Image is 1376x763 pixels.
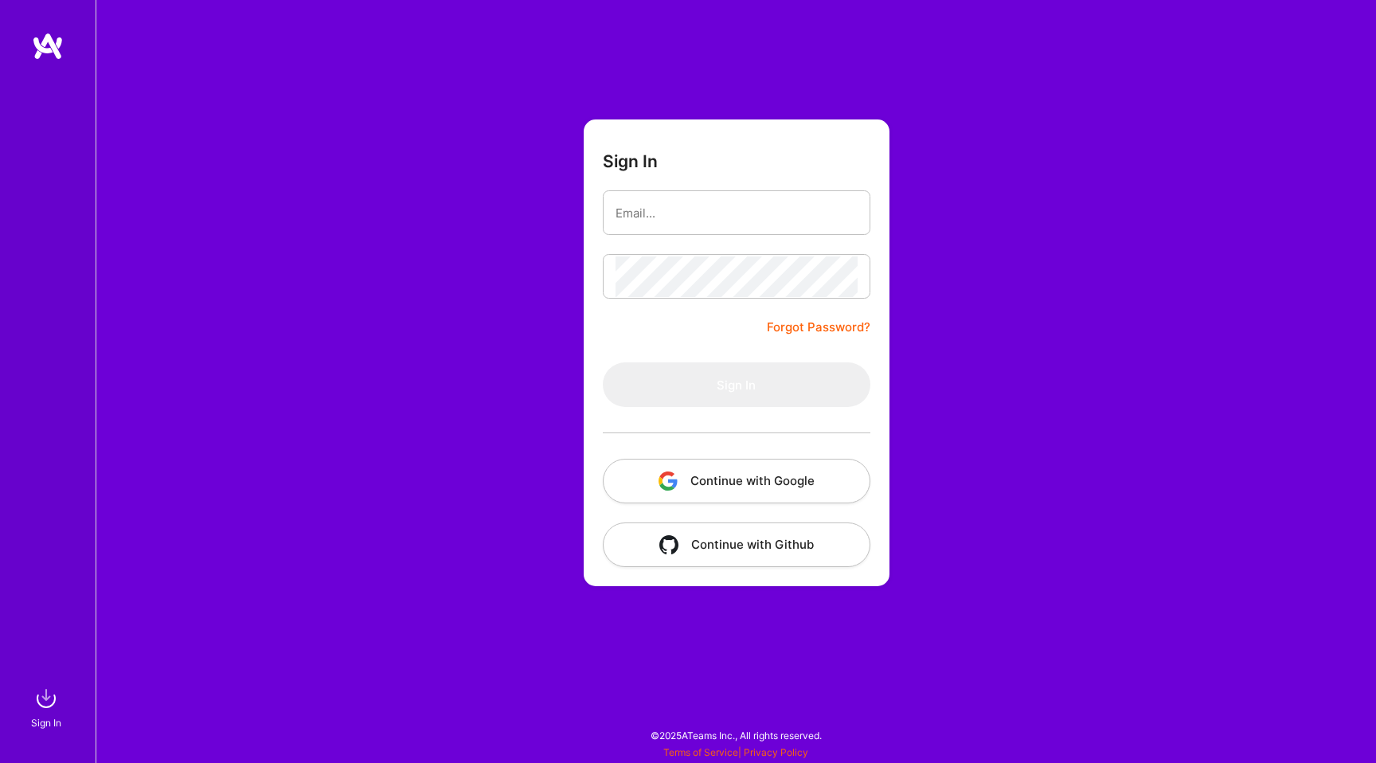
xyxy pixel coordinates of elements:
[603,522,870,567] button: Continue with Github
[663,746,808,758] span: |
[659,535,678,554] img: icon
[616,193,858,233] input: Email...
[603,151,658,171] h3: Sign In
[659,471,678,491] img: icon
[96,715,1376,755] div: © 2025 ATeams Inc., All rights reserved.
[30,683,62,714] img: sign in
[744,746,808,758] a: Privacy Policy
[767,318,870,337] a: Forgot Password?
[31,714,61,731] div: Sign In
[603,459,870,503] button: Continue with Google
[32,32,64,61] img: logo
[663,746,738,758] a: Terms of Service
[33,683,62,731] a: sign inSign In
[603,362,870,407] button: Sign In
